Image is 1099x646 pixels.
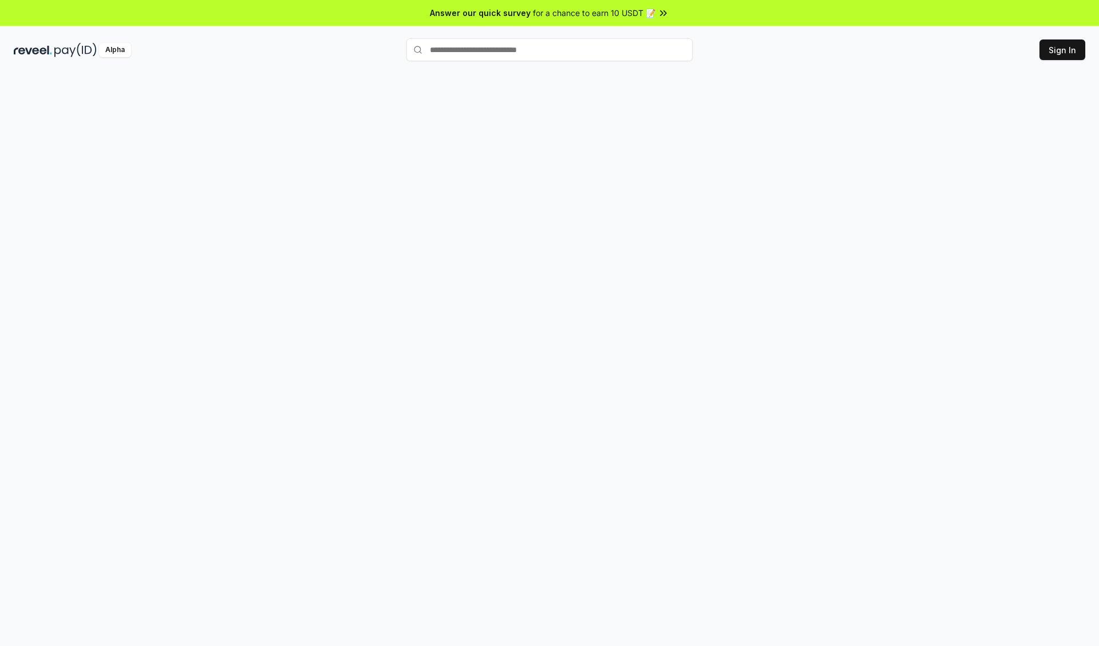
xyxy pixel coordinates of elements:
button: Sign In [1039,39,1085,60]
img: pay_id [54,43,97,57]
span: Answer our quick survey [430,7,531,19]
span: for a chance to earn 10 USDT 📝 [533,7,655,19]
img: reveel_dark [14,43,52,57]
div: Alpha [99,43,131,57]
